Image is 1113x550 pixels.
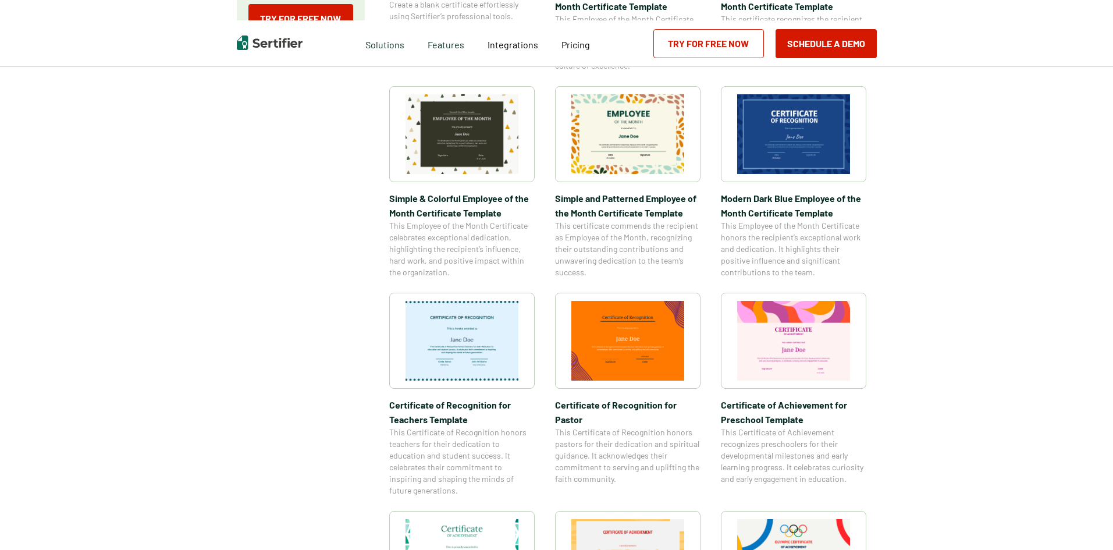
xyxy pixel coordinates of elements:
a: Simple & Colorful Employee of the Month Certificate TemplateSimple & Colorful Employee of the Mon... [389,86,535,278]
img: Certificate of Achievement for Preschool Template [737,301,850,381]
a: Try for Free Now [248,4,353,33]
span: Simple & Colorful Employee of the Month Certificate Template [389,191,535,220]
a: Pricing [561,36,590,51]
span: This Employee of the Month Certificate honors the recipient’s exceptional work and dedication. It... [721,220,866,278]
span: This Certificate of Recognition honors pastors for their dedication and spiritual guidance. It ac... [555,427,700,485]
span: Simple and Patterned Employee of the Month Certificate Template [555,191,700,220]
span: Integrations [488,39,538,50]
span: This Employee of the Month Certificate celebrates the dedication, achievements, and positive impa... [555,13,700,72]
span: Certificate of Recognition for Teachers Template [389,398,535,427]
button: Schedule a Demo [776,29,877,58]
span: Certificate of Achievement for Preschool Template [721,398,866,427]
img: Modern Dark Blue Employee of the Month Certificate Template [737,94,850,174]
img: Certificate of Recognition for Teachers Template [406,301,518,381]
img: Sertifier | Digital Credentialing Platform [237,36,303,50]
a: Certificate of Recognition for Teachers TemplateCertificate of Recognition for Teachers TemplateT... [389,293,535,496]
span: This Certificate of Recognition honors teachers for their dedication to education and student suc... [389,427,535,496]
span: Modern Dark Blue Employee of the Month Certificate Template [721,191,866,220]
a: Certificate of Recognition for PastorCertificate of Recognition for PastorThis Certificate of Rec... [555,293,700,496]
a: Try for Free Now [653,29,764,58]
a: Simple and Patterned Employee of the Month Certificate TemplateSimple and Patterned Employee of t... [555,86,700,278]
a: Certificate of Achievement for Preschool TemplateCertificate of Achievement for Preschool Templat... [721,293,866,496]
img: Simple and Patterned Employee of the Month Certificate Template [571,94,684,174]
span: This certificate recognizes the recipient as Employee of the Month for their commitment, reliabil... [721,13,866,60]
span: Features [428,36,464,51]
span: Solutions [365,36,404,51]
span: This Certificate of Achievement recognizes preschoolers for their developmental milestones and ea... [721,427,866,485]
span: This certificate commends the recipient as Employee of the Month, recognizing their outstanding c... [555,220,700,278]
a: Modern Dark Blue Employee of the Month Certificate TemplateModern Dark Blue Employee of the Month... [721,86,866,278]
img: Certificate of Recognition for Pastor [571,301,684,381]
a: Integrations [488,36,538,51]
span: This Employee of the Month Certificate celebrates exceptional dedication, highlighting the recipi... [389,220,535,278]
img: Simple & Colorful Employee of the Month Certificate Template [406,94,518,174]
span: Certificate of Recognition for Pastor [555,398,700,427]
span: Pricing [561,39,590,50]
